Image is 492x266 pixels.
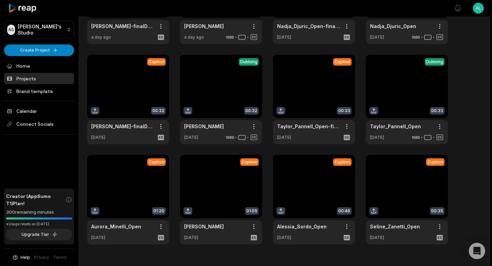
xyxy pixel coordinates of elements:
a: Home [4,60,74,71]
div: 300 remaining minutes [6,209,72,216]
a: Seline_Zanetti_Open [370,223,420,230]
button: Help [12,254,30,261]
a: Taylor_Pannell_Open-finalDubbedClip [277,123,340,130]
a: [PERSON_NAME] [184,123,224,130]
a: Privacy [34,254,49,261]
span: Connect Socials [4,118,74,130]
a: [PERSON_NAME] [184,223,224,230]
a: Calendar [4,105,74,117]
span: Help [20,254,30,261]
div: AS [7,25,15,35]
a: Brand template [4,85,74,97]
a: [PERSON_NAME]-finalDubbedClip [91,123,154,130]
a: Aurora_Minelli_Open [91,223,141,230]
p: [PERSON_NAME]'s Studio [18,24,64,36]
a: Alessia_Sordo_Open [277,223,327,230]
a: [PERSON_NAME] [184,23,224,30]
button: Create Project [4,44,74,56]
a: [PERSON_NAME]-finalDubbedClip [91,23,154,30]
button: Upgrade Tier [6,229,72,240]
a: Taylor_Pannell_Open [370,123,421,130]
a: Nadja_Djuric_Open [370,23,416,30]
a: Projects [4,73,74,84]
a: Nadja_Djuric_Open-finalDubbedClip [277,23,340,30]
span: Creator (AppSumo T1) Plan! [6,192,66,207]
div: Open Intercom Messenger [469,243,485,259]
a: Terms [53,254,67,261]
div: *Usage resets on [DATE] [6,222,72,227]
